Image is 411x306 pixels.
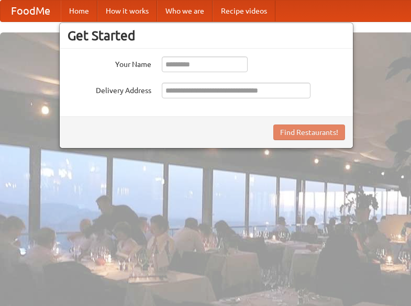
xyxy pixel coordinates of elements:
[1,1,61,21] a: FoodMe
[68,28,345,43] h3: Get Started
[61,1,97,21] a: Home
[68,83,151,96] label: Delivery Address
[157,1,213,21] a: Who we are
[213,1,275,21] a: Recipe videos
[97,1,157,21] a: How it works
[273,124,345,140] button: Find Restaurants!
[68,56,151,70] label: Your Name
